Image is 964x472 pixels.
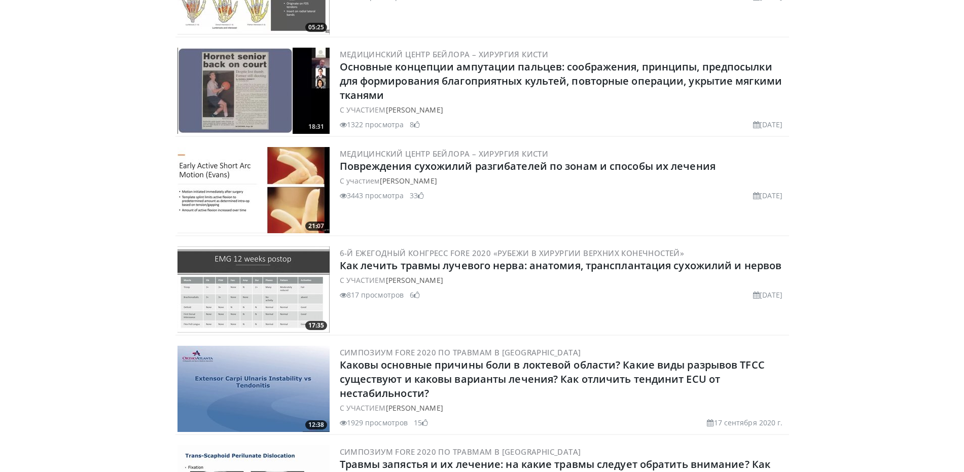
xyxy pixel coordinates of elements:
[308,222,324,230] font: 21:07
[177,147,330,233] img: b830d77a-08c7-4532-9ad7-c9286699d656.300x170_q85_crop-smart_upscale.jpg
[410,120,414,129] font: 8
[410,191,418,200] font: 33
[347,418,408,427] font: 1929 просмотров
[340,149,549,159] a: Медицинский центр Бейлора – Хирургия кисти
[177,346,330,432] a: 12:38
[340,358,765,400] a: Каковы основные причины боли в локтевой области? Какие виды разрывов TFCC существуют и каковы вар...
[760,120,783,129] font: [DATE]
[347,191,404,200] font: 3443 просмотра
[177,246,330,333] img: 1592bc43-7b6a-4595-8ea7-5796eaf71c08.300x170_q85_crop-smart_upscale.jpg
[177,48,330,134] a: 18:31
[410,290,414,300] font: 6
[340,447,581,457] a: Симпозиум FORE 2020 по травмам в [GEOGRAPHIC_DATA]
[340,248,685,258] a: 6-й ежегодный конгресс FORE 2020 «Рубежи в хирургии верхних конечностей»
[347,290,404,300] font: 817 просмотров
[340,403,386,413] font: С УЧАСТИЕМ
[340,105,386,115] font: С УЧАСТИЕМ
[414,418,422,427] font: 15
[177,48,330,134] img: ab6decc5-36c9-43ca-be8f-373c2998d873.300x170_q85_crop-smart_upscale.jpg
[177,147,330,233] a: 21:07
[308,122,324,131] font: 18:31
[340,49,549,59] a: Медицинский центр Бейлора – Хирургия кисти
[177,346,330,432] img: 1ba5ab45-ee96-4377-8f92-47b013f000b6.300x170_q85_crop-smart_upscale.jpg
[340,60,782,102] a: Основные концепции ампутации пальцев: соображения, принципы, предпосылки для формирования благопр...
[308,321,324,330] font: 17:35
[308,420,324,429] font: 12:38
[714,418,783,427] font: 17 сентября 2020 г.
[386,275,443,285] a: [PERSON_NAME]
[386,403,443,413] a: [PERSON_NAME]
[308,23,324,31] font: 05:25
[760,290,783,300] font: [DATE]
[380,176,437,186] a: [PERSON_NAME]
[340,176,380,186] font: С участием
[340,347,581,357] a: Симпозиум FORE 2020 по травмам в [GEOGRAPHIC_DATA]
[340,259,782,272] a: Как лечить травмы лучевого нерва: анатомия, трансплантация сухожилий и нервов
[386,105,443,115] a: [PERSON_NAME]
[760,191,783,200] font: [DATE]
[177,246,330,333] a: 17:35
[340,275,386,285] font: С УЧАСТИЕМ
[347,120,404,129] font: 1322 просмотра
[340,159,716,173] a: Повреждения сухожилий разгибателей по зонам и способы их лечения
